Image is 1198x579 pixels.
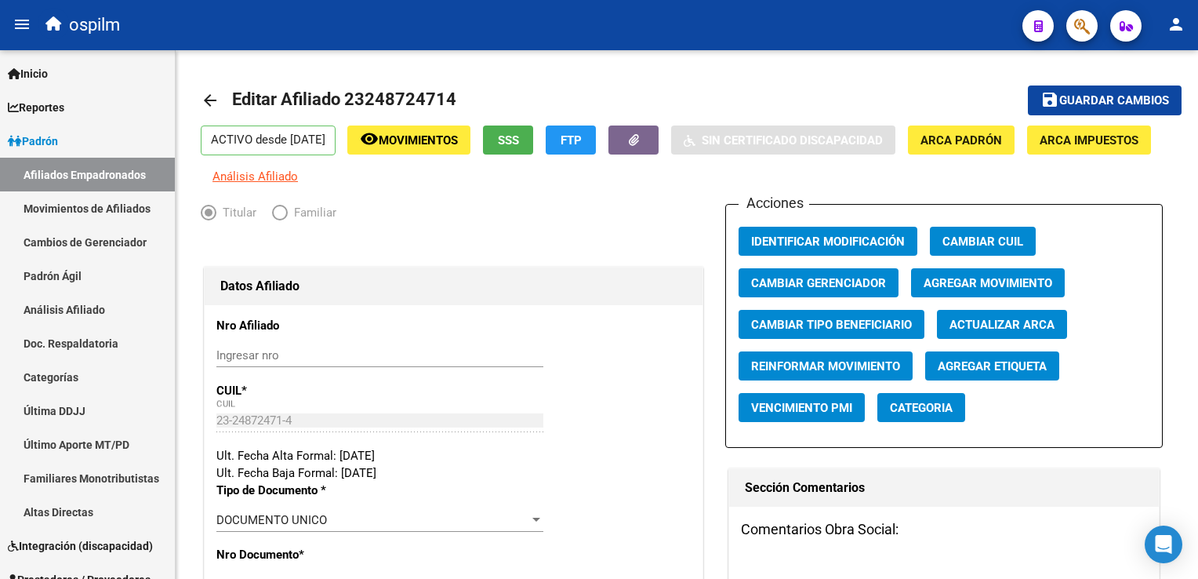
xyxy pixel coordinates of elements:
[201,126,336,155] p: ACTIVO desde [DATE]
[908,126,1015,155] button: ARCA Padrón
[751,235,905,249] span: Identificar Modificación
[1028,86,1182,115] button: Guardar cambios
[1167,15,1185,34] mat-icon: person
[751,359,900,373] span: Reinformar Movimiento
[741,519,1147,541] h3: Comentarios Obra Social:
[911,268,1065,297] button: Agregar Movimiento
[739,268,898,297] button: Cambiar Gerenciador
[216,382,358,399] p: CUIL
[751,276,886,290] span: Cambiar Gerenciador
[739,310,924,339] button: Cambiar Tipo Beneficiario
[1059,94,1169,108] span: Guardar cambios
[8,537,153,555] span: Integración (discapacidad)
[877,393,965,422] button: Categoria
[201,209,352,223] mat-radio-group: Elija una opción
[379,133,458,147] span: Movimientos
[288,204,336,221] span: Familiar
[739,393,865,422] button: Vencimiento PMI
[890,401,953,415] span: Categoria
[13,15,31,34] mat-icon: menu
[232,89,456,109] span: Editar Afiliado 23248724714
[216,447,691,464] div: Ult. Fecha Alta Formal: [DATE]
[930,227,1036,256] button: Cambiar CUIL
[1027,126,1151,155] button: ARCA Impuestos
[212,169,298,184] span: Análisis Afiliado
[69,8,120,42] span: ospilm
[702,133,883,147] span: Sin Certificado Discapacidad
[483,126,533,155] button: SSS
[920,133,1002,147] span: ARCA Padrón
[561,133,582,147] span: FTP
[671,126,895,155] button: Sin Certificado Discapacidad
[1040,90,1059,109] mat-icon: save
[360,129,379,148] mat-icon: remove_red_eye
[216,204,256,221] span: Titular
[216,513,327,527] span: DOCUMENTO UNICO
[220,274,687,299] h1: Datos Afiliado
[925,351,1059,381] button: Agregar Etiqueta
[751,401,852,415] span: Vencimiento PMI
[937,310,1067,339] button: Actualizar ARCA
[216,546,358,563] p: Nro Documento
[1040,133,1138,147] span: ARCA Impuestos
[924,276,1052,290] span: Agregar Movimiento
[1145,526,1182,563] div: Open Intercom Messenger
[8,65,48,82] span: Inicio
[745,475,1143,501] h1: Sección Comentarios
[201,91,220,110] mat-icon: arrow_back
[216,317,358,334] p: Nro Afiliado
[739,227,917,256] button: Identificar Modificación
[949,318,1055,332] span: Actualizar ARCA
[739,192,809,214] h3: Acciones
[216,482,358,499] p: Tipo de Documento *
[8,99,64,116] span: Reportes
[546,126,596,155] button: FTP
[751,318,912,332] span: Cambiar Tipo Beneficiario
[8,133,58,150] span: Padrón
[216,464,691,482] div: Ult. Fecha Baja Formal: [DATE]
[347,126,470,155] button: Movimientos
[739,351,913,381] button: Reinformar Movimiento
[938,359,1047,373] span: Agregar Etiqueta
[498,133,519,147] span: SSS
[942,235,1023,249] span: Cambiar CUIL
